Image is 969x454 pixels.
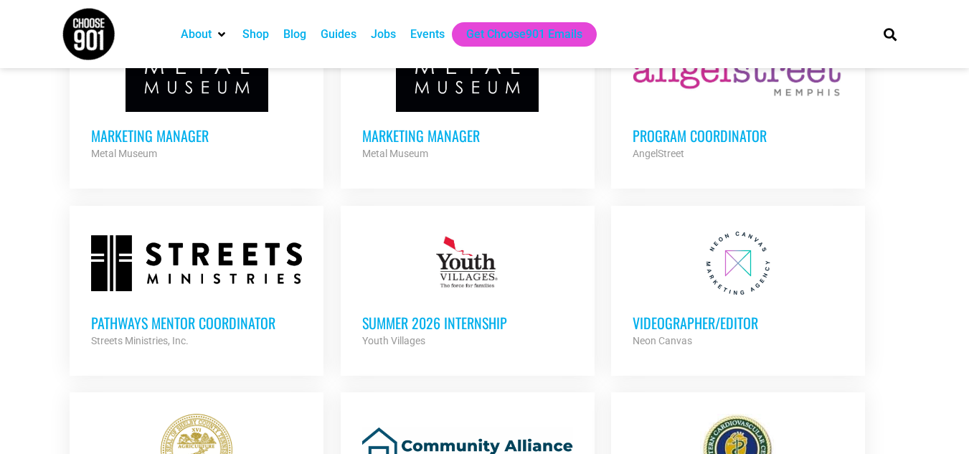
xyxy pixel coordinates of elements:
[174,22,859,47] nav: Main nav
[611,19,865,184] a: Program Coordinator AngelStreet
[410,26,445,43] a: Events
[611,206,865,371] a: Videographer/Editor Neon Canvas
[91,335,189,346] strong: Streets Ministries, Inc.
[362,313,573,332] h3: Summer 2026 Internship
[283,26,306,43] a: Blog
[633,148,684,159] strong: AngelStreet
[174,22,235,47] div: About
[633,126,843,145] h3: Program Coordinator
[466,26,582,43] a: Get Choose901 Emails
[371,26,396,43] a: Jobs
[878,22,902,46] div: Search
[362,126,573,145] h3: Marketing Manager
[242,26,269,43] a: Shop
[341,206,595,371] a: Summer 2026 Internship Youth Villages
[181,26,212,43] a: About
[91,313,302,332] h3: Pathways Mentor Coordinator
[362,335,425,346] strong: Youth Villages
[633,313,843,332] h3: Videographer/Editor
[341,19,595,184] a: Marketing Manager Metal Museum
[633,335,692,346] strong: Neon Canvas
[321,26,356,43] a: Guides
[362,148,428,159] strong: Metal Museum
[70,19,323,184] a: Marketing Manager Metal Museum
[91,126,302,145] h3: Marketing Manager
[70,206,323,371] a: Pathways Mentor Coordinator Streets Ministries, Inc.
[91,148,157,159] strong: Metal Museum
